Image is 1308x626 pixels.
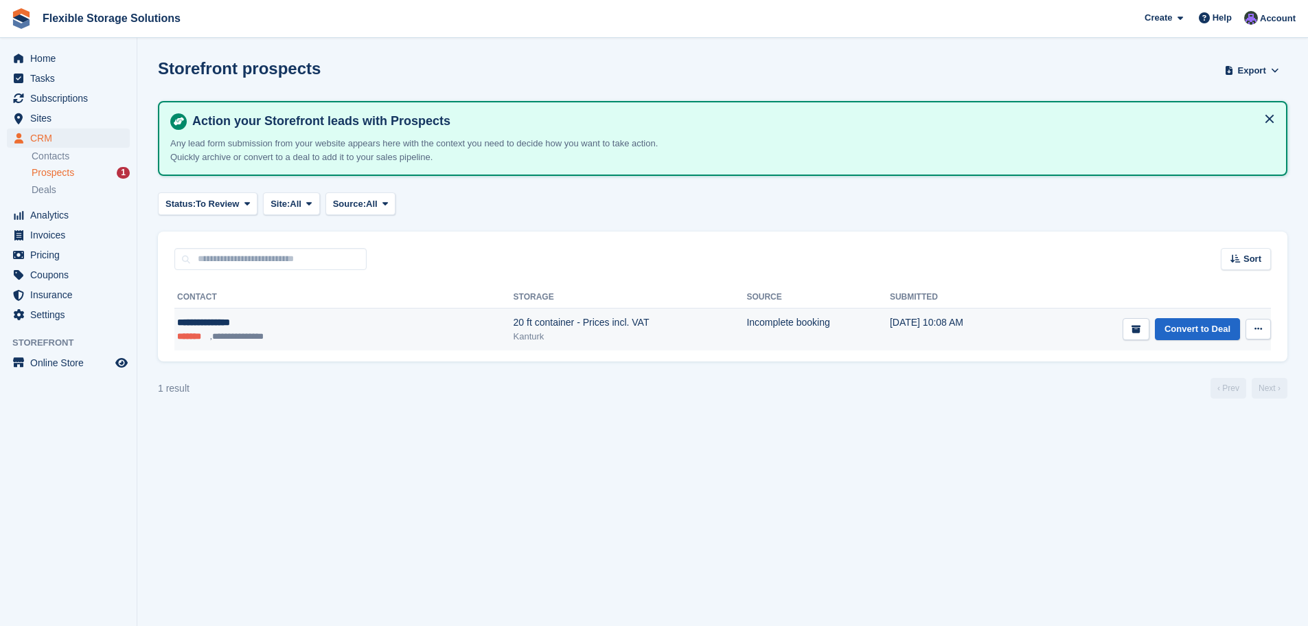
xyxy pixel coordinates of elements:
a: Contacts [32,150,130,163]
div: 1 [117,167,130,179]
span: Site: [271,197,290,211]
span: Deals [32,183,56,197]
th: Submitted [890,287,1016,309]
span: Invoices [30,225,113,245]
span: Subscriptions [30,89,113,108]
button: Export [1221,59,1282,82]
a: menu [7,285,130,304]
span: Tasks [30,69,113,88]
a: menu [7,109,130,128]
span: Source: [333,197,366,211]
span: Insurance [30,285,113,304]
nav: Page [1208,378,1290,399]
th: Contact [174,287,514,309]
a: menu [7,205,130,225]
a: menu [7,305,130,324]
div: 20 ft container - Prices incl. VAT [514,315,747,330]
span: To Review [196,197,239,211]
span: Status: [165,197,196,211]
td: [DATE] 10:08 AM [890,309,1016,351]
span: Sites [30,109,113,128]
span: Storefront [12,336,137,350]
th: Storage [514,287,747,309]
p: Any lead form submission from your website appears here with the context you need to decide how y... [170,137,685,164]
span: Create [1145,11,1172,25]
span: Analytics [30,205,113,225]
span: Home [30,49,113,68]
button: Status: To Review [158,192,257,215]
span: Prospects [32,166,74,179]
a: menu [7,245,130,265]
span: Settings [30,305,113,324]
a: Preview store [113,355,130,371]
span: Pricing [30,245,113,265]
span: CRM [30,128,113,148]
span: Export [1238,64,1266,78]
a: menu [7,128,130,148]
h4: Action your Storefront leads with Prospects [187,113,1275,129]
a: menu [7,49,130,68]
img: stora-icon-8386f47178a22dfd0bd8f6a31ec36ba5ce8667c1dd55bd0f319d3a0aa187defe.svg [11,8,32,29]
a: Convert to Deal [1155,318,1240,341]
a: Flexible Storage Solutions [37,7,186,30]
th: Source [746,287,890,309]
a: Next [1252,378,1287,399]
span: Online Store [30,353,113,372]
a: Prospects 1 [32,166,130,180]
span: Coupons [30,265,113,284]
a: menu [7,225,130,245]
a: Deals [32,183,130,197]
a: menu [7,69,130,88]
div: Kanturk [514,330,747,344]
span: Account [1260,12,1296,25]
a: Previous [1211,378,1246,399]
a: menu [7,89,130,108]
span: Sort [1243,252,1261,266]
a: menu [7,265,130,284]
span: All [290,197,301,211]
span: All [366,197,378,211]
button: Source: All [325,192,396,215]
button: Site: All [263,192,320,215]
div: 1 result [158,381,190,396]
a: menu [7,353,130,372]
span: Help [1213,11,1232,25]
td: Incomplete booking [746,309,890,351]
h1: Storefront prospects [158,59,321,78]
